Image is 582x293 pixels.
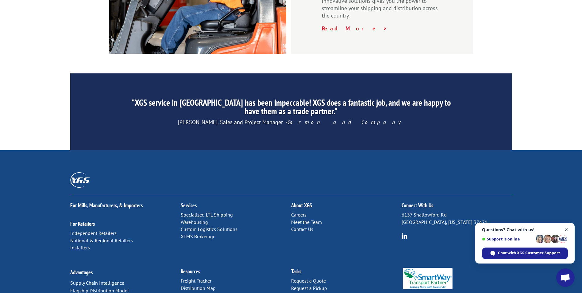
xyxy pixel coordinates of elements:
[482,237,534,241] span: Support is online
[291,202,312,209] a: About XGS
[402,268,454,289] img: Smartway_Logo
[322,25,387,32] a: Read More >
[181,278,211,284] a: Freight Tracker
[482,227,568,232] span: Questions? Chat with us!
[291,285,327,291] a: Request a Pickup
[178,119,404,126] span: [PERSON_NAME], Sales and Project Manager -
[402,203,512,211] h2: Connect With Us
[402,233,407,239] img: group-6
[181,219,208,225] a: Warehousing
[291,278,326,284] a: Request a Quote
[70,244,90,251] a: Installers
[70,202,143,209] a: For Mills, Manufacturers, & Importers
[291,219,322,225] a: Meet the Team
[70,280,124,286] a: Supply Chain Intelligence
[287,119,404,126] em: Garmon and Company
[70,237,133,244] a: National & Regional Retailers
[181,202,197,209] a: Services
[70,220,95,227] a: For Retailers
[291,212,306,218] a: Careers
[291,269,402,277] h2: Tasks
[181,233,215,240] a: XTMS Brokerage
[181,226,237,232] a: Custom Logistics Solutions
[181,285,216,291] a: Distribution Map
[128,98,454,119] h2: "XGS service in [GEOGRAPHIC_DATA] has been impeccable! XGS does a fantastic job, and we are happy...
[291,226,313,232] a: Contact Us
[70,269,93,276] a: Advantages
[556,268,575,287] div: Open chat
[70,172,90,187] img: XGS_Logos_ALL_2024_All_White
[181,268,200,275] a: Resources
[181,212,233,218] a: Specialized LTL Shipping
[402,211,512,226] p: 6137 Shallowford Rd [GEOGRAPHIC_DATA], [US_STATE] 37421
[563,226,570,234] span: Close chat
[498,250,560,256] span: Chat with XGS Customer Support
[482,248,568,259] div: Chat with XGS Customer Support
[70,230,117,236] a: Independent Retailers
